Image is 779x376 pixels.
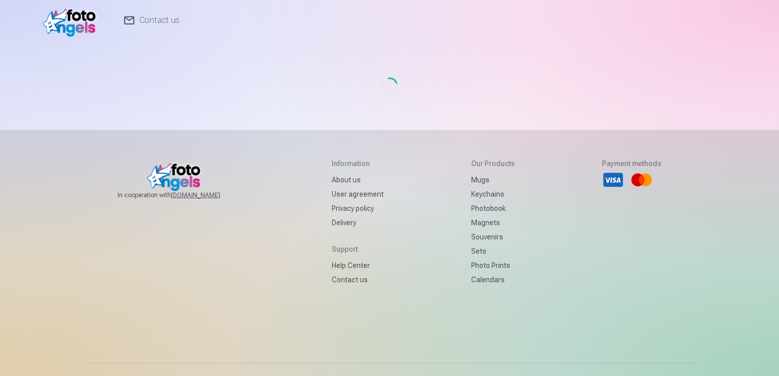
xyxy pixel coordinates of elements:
[43,4,101,37] img: /v1
[471,216,515,230] a: Magnets
[332,173,384,187] a: About us
[332,273,384,287] a: Contact us
[118,191,245,199] span: In cooperation with
[332,158,384,169] h5: Information
[471,158,515,169] h5: Our products
[630,169,653,191] li: Mastercard
[332,201,384,216] a: Privacy policy
[471,201,515,216] a: Photobook
[332,216,384,230] a: Delivery
[471,230,515,244] a: Souvenirs
[332,187,384,201] a: User agreement
[471,187,515,201] a: Keychains
[471,258,515,273] a: Photo prints
[171,191,245,199] a: [DOMAIN_NAME]
[471,273,515,287] a: Calendars
[332,244,384,254] h5: Support
[471,173,515,187] a: Mugs
[332,258,384,273] a: Help Center
[602,169,624,191] li: Visa
[602,158,661,169] h5: Payment methods
[471,244,515,258] a: Sets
